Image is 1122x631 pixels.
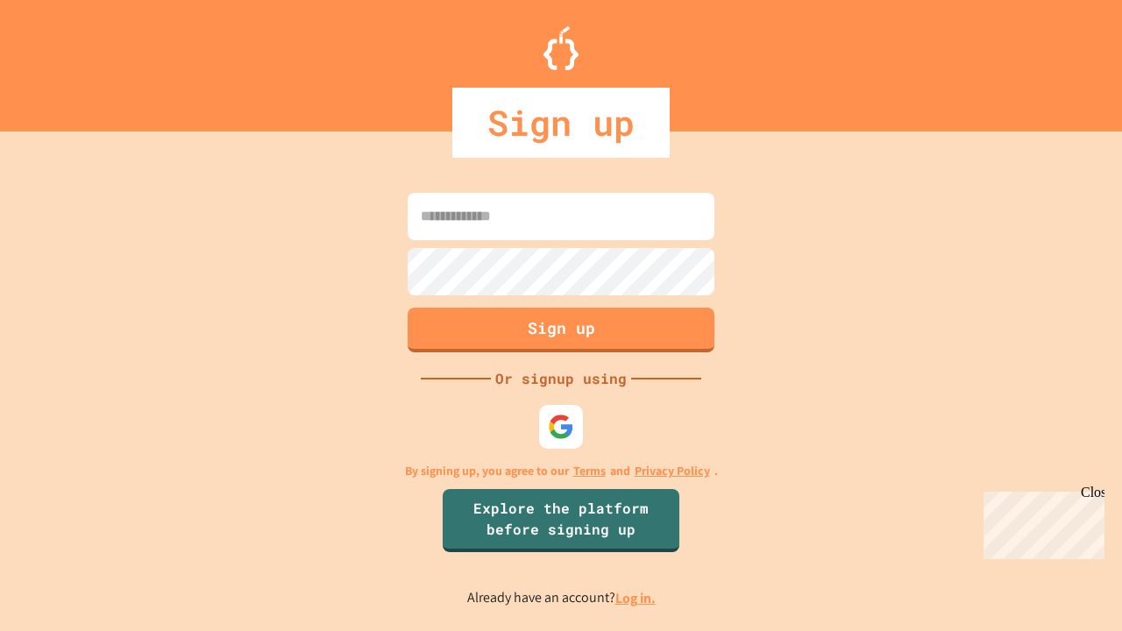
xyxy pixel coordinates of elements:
p: Already have an account? [467,587,656,609]
img: google-icon.svg [548,414,574,440]
iframe: chat widget [1048,561,1104,613]
a: Explore the platform before signing up [443,489,679,552]
iframe: chat widget [976,485,1104,559]
p: By signing up, you agree to our and . [405,462,718,480]
div: Chat with us now!Close [7,7,121,111]
a: Terms [573,462,606,480]
div: Sign up [452,88,670,158]
button: Sign up [408,308,714,352]
a: Privacy Policy [635,462,710,480]
div: Or signup using [491,368,631,389]
img: Logo.svg [543,26,579,70]
a: Log in. [615,589,656,607]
